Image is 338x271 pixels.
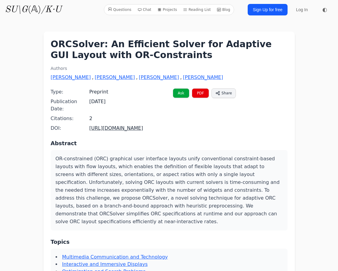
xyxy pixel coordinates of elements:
[139,74,179,81] a: [PERSON_NAME]
[5,5,28,14] i: SU\G
[319,4,331,16] button: ◐
[322,7,327,12] span: ◐
[105,6,134,14] a: Questions
[173,88,189,98] a: Ask
[221,90,232,96] span: Share
[62,261,148,267] a: Interactive and Immersive Displays
[135,6,154,14] a: Chat
[89,88,108,96] span: Preprint
[51,88,89,96] span: Type:
[56,155,283,226] p: OR-constrained (ORC) graphical user interface layouts unify conventional constraint-based layouts...
[51,39,288,60] h1: ORCSolver: An Efficient Solver for Adaptive GUI Layout with OR-Constraints
[62,254,168,260] a: Multimedia Communication and Technology
[5,4,61,15] a: SU\G(𝔸)/K·U
[155,6,179,14] a: Projects
[248,4,288,15] a: Sign Up for free
[51,98,89,113] span: Publication Date:
[89,125,143,131] a: [URL][DOMAIN_NAME]
[89,98,106,105] span: [DATE]
[292,4,311,15] a: Log In
[95,74,135,81] a: [PERSON_NAME]
[51,139,288,148] h3: Abstract
[41,5,61,14] i: /K·U
[181,6,213,14] a: Reading List
[192,88,209,98] a: PDF
[89,115,92,122] span: 2
[51,238,288,246] h3: Topics
[183,74,223,81] a: [PERSON_NAME]
[51,74,91,81] a: [PERSON_NAME]
[51,115,89,122] span: Citations:
[51,125,89,132] span: DOI:
[214,6,233,14] a: Blog
[51,65,288,71] h2: Authors
[51,74,288,81] div: , , ,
